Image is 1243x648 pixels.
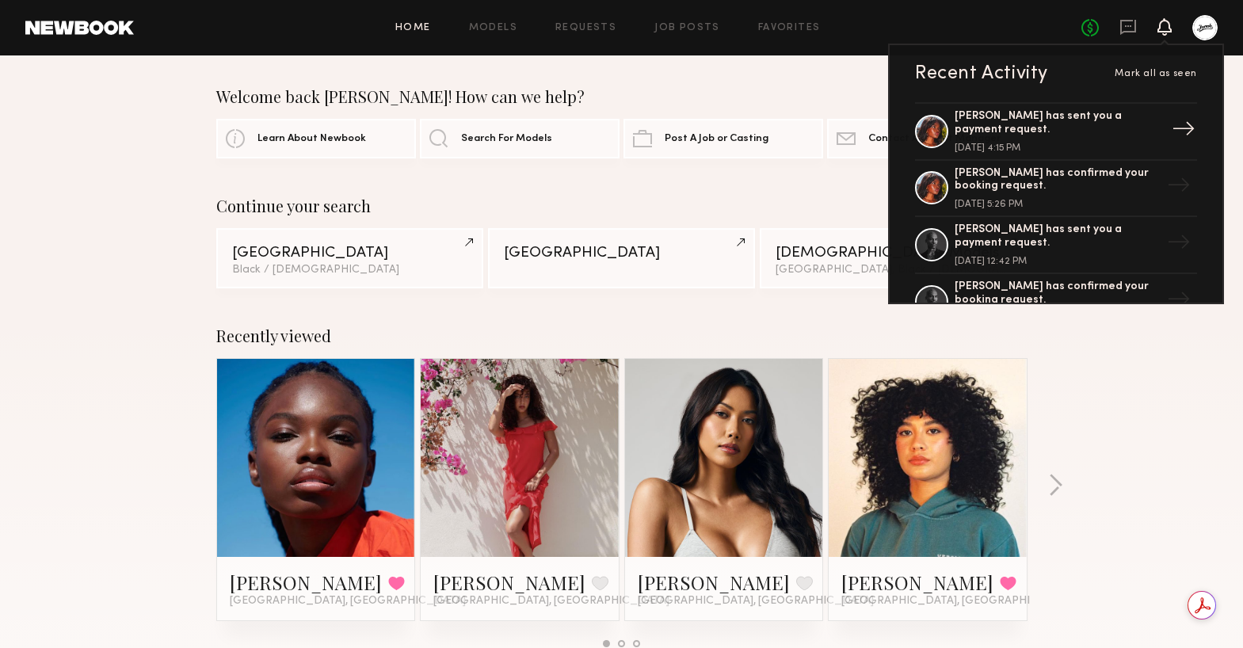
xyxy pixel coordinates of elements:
[216,228,483,288] a: [GEOGRAPHIC_DATA]Black / [DEMOGRAPHIC_DATA]
[433,595,669,608] span: [GEOGRAPHIC_DATA], [GEOGRAPHIC_DATA]
[504,246,739,261] div: [GEOGRAPHIC_DATA]
[955,143,1161,153] div: [DATE] 4:15 PM
[915,274,1197,331] a: [PERSON_NAME] has confirmed your booking request.→
[955,200,1161,209] div: [DATE] 5:26 PM
[868,134,1001,144] span: Contact Account Manager
[469,23,517,33] a: Models
[216,196,1028,215] div: Continue your search
[232,265,467,276] div: Black / [DEMOGRAPHIC_DATA]
[488,228,755,288] a: [GEOGRAPHIC_DATA]
[257,134,366,144] span: Learn About Newbook
[420,119,620,158] a: Search For Models
[915,102,1197,161] a: [PERSON_NAME] has sent you a payment request.[DATE] 4:15 PM→
[760,228,1027,288] a: [DEMOGRAPHIC_DATA] Models[GEOGRAPHIC_DATA], Black / [DEMOGRAPHIC_DATA]
[955,167,1161,194] div: [PERSON_NAME] has confirmed your booking request.
[827,119,1027,158] a: Contact Account Manager
[1165,111,1202,152] div: →
[915,64,1048,83] div: Recent Activity
[395,23,431,33] a: Home
[216,87,1028,106] div: Welcome back [PERSON_NAME]! How can we help?
[638,595,874,608] span: [GEOGRAPHIC_DATA], [GEOGRAPHIC_DATA]
[1161,281,1197,322] div: →
[915,217,1197,274] a: [PERSON_NAME] has sent you a payment request.[DATE] 12:42 PM→
[776,265,1011,276] div: [GEOGRAPHIC_DATA], Black / [DEMOGRAPHIC_DATA]
[638,570,790,595] a: [PERSON_NAME]
[1161,167,1197,208] div: →
[776,246,1011,261] div: [DEMOGRAPHIC_DATA] Models
[230,595,466,608] span: [GEOGRAPHIC_DATA], [GEOGRAPHIC_DATA]
[216,326,1028,345] div: Recently viewed
[654,23,720,33] a: Job Posts
[216,119,416,158] a: Learn About Newbook
[955,257,1161,266] div: [DATE] 12:42 PM
[955,223,1161,250] div: [PERSON_NAME] has sent you a payment request.
[841,570,993,595] a: [PERSON_NAME]
[461,134,552,144] span: Search For Models
[955,110,1161,137] div: [PERSON_NAME] has sent you a payment request.
[1161,224,1197,265] div: →
[433,570,585,595] a: [PERSON_NAME]
[841,595,1077,608] span: [GEOGRAPHIC_DATA], [GEOGRAPHIC_DATA]
[555,23,616,33] a: Requests
[758,23,821,33] a: Favorites
[232,246,467,261] div: [GEOGRAPHIC_DATA]
[665,134,768,144] span: Post A Job or Casting
[230,570,382,595] a: [PERSON_NAME]
[955,280,1161,307] div: [PERSON_NAME] has confirmed your booking request.
[623,119,823,158] a: Post A Job or Casting
[915,161,1197,218] a: [PERSON_NAME] has confirmed your booking request.[DATE] 5:26 PM→
[1115,69,1197,78] span: Mark all as seen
